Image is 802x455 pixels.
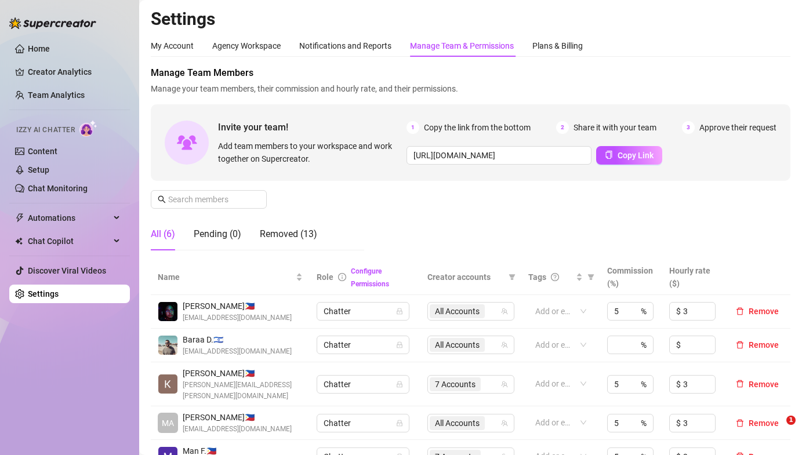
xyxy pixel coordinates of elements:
a: Setup [28,165,49,174]
span: filter [587,274,594,281]
span: 1 [407,121,419,134]
span: Remove [749,307,779,316]
input: Search members [168,193,251,206]
span: All Accounts [435,305,480,318]
span: 3 [682,121,695,134]
a: Team Analytics [28,90,85,100]
span: Chat Copilot [28,232,110,250]
img: Baraa Dacca [158,336,177,355]
span: Role [317,272,333,282]
span: Chatter [324,303,402,320]
div: Agency Workspace [212,39,281,52]
button: Copy Link [596,146,662,165]
span: Chatter [324,336,402,354]
span: info-circle [338,273,346,281]
div: Pending (0) [194,227,241,241]
a: Creator Analytics [28,63,121,81]
span: All Accounts [430,304,485,318]
span: All Accounts [430,338,485,352]
span: [EMAIL_ADDRESS][DOMAIN_NAME] [183,424,292,435]
span: delete [736,419,744,427]
span: team [501,308,508,315]
span: delete [736,307,744,315]
span: thunderbolt [15,213,24,223]
div: Removed (13) [260,227,317,241]
span: [EMAIL_ADDRESS][DOMAIN_NAME] [183,346,292,357]
span: [PERSON_NAME] 🇵🇭 [183,300,292,312]
button: Remove [731,377,783,391]
h2: Settings [151,8,790,30]
div: Manage Team & Permissions [410,39,514,52]
a: Home [28,44,50,53]
span: Manage Team Members [151,66,790,80]
span: team [501,420,508,427]
a: Configure Permissions [351,267,389,288]
span: question-circle [551,273,559,281]
span: filter [506,268,518,286]
span: team [501,341,508,348]
span: team [501,381,508,388]
span: Creator accounts [427,271,504,283]
a: Settings [28,289,59,299]
th: Hourly rate ($) [662,260,724,295]
span: Chatter [324,376,402,393]
div: My Account [151,39,194,52]
img: Kim Jamison [158,374,177,394]
img: Rexson John Gabales [158,302,177,321]
span: lock [396,381,403,388]
span: Copy the link from the bottom [424,121,531,134]
span: search [158,195,166,203]
span: Name [158,271,293,283]
span: delete [736,341,744,349]
span: delete [736,380,744,388]
button: Remove [731,416,783,430]
span: filter [585,268,597,286]
span: 1 [786,416,796,425]
button: Remove [731,304,783,318]
a: Chat Monitoring [28,184,88,193]
img: AI Chatter [79,120,97,137]
div: Plans & Billing [532,39,583,52]
span: lock [396,420,403,427]
span: [PERSON_NAME] 🇵🇭 [183,367,303,380]
span: lock [396,341,403,348]
img: Chat Copilot [15,237,23,245]
a: Content [28,147,57,156]
span: Remove [749,380,779,389]
span: copy [605,151,613,159]
a: Discover Viral Videos [28,266,106,275]
span: Baraa D. 🇮🇱 [183,333,292,346]
button: Remove [731,338,783,352]
span: MA [162,417,174,429]
span: 7 Accounts [435,378,476,391]
span: Copy Link [618,151,654,160]
span: [PERSON_NAME] 🇵🇭 [183,411,292,424]
span: [PERSON_NAME][EMAIL_ADDRESS][PERSON_NAME][DOMAIN_NAME] [183,380,303,402]
span: Izzy AI Chatter [16,125,75,136]
div: Notifications and Reports [299,39,391,52]
span: 2 [556,121,569,134]
span: Automations [28,209,110,227]
span: Share it with your team [574,121,656,134]
span: Manage your team members, their commission and hourly rate, and their permissions. [151,82,790,95]
span: 7 Accounts [430,377,481,391]
span: All Accounts [435,417,480,429]
th: Name [151,260,310,295]
span: Add team members to your workspace and work together on Supercreator. [218,140,402,165]
span: Invite your team! [218,120,407,134]
span: [EMAIL_ADDRESS][DOMAIN_NAME] [183,312,292,323]
span: All Accounts [435,338,480,351]
iframe: Intercom live chat [763,416,790,443]
span: All Accounts [430,416,485,430]
span: Chatter [324,414,402,432]
span: filter [509,274,516,281]
span: Tags [528,271,546,283]
th: Commission (%) [600,260,662,295]
span: Remove [749,340,779,350]
span: Remove [749,418,779,428]
img: logo-BBDzfeDw.svg [9,17,96,29]
span: Approve their request [699,121,776,134]
span: lock [396,308,403,315]
div: All (6) [151,227,175,241]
